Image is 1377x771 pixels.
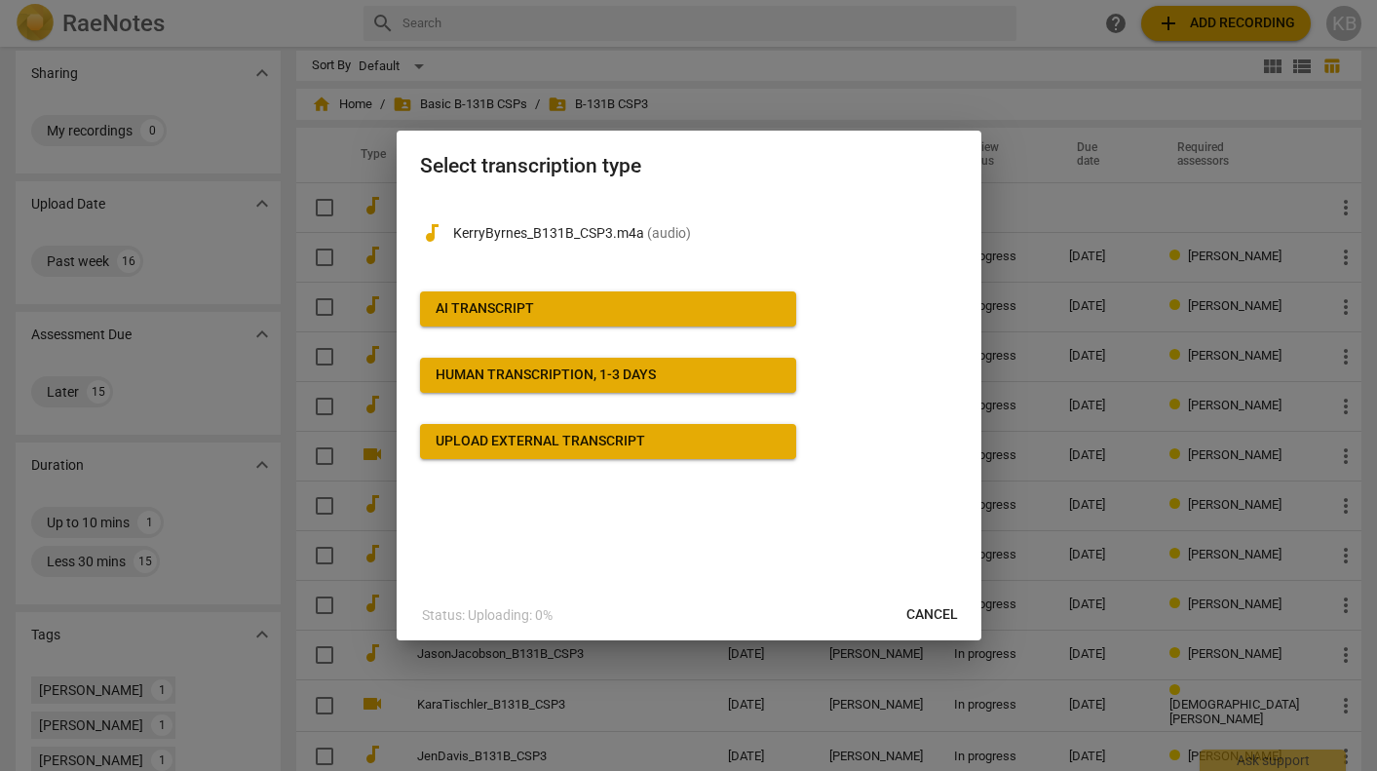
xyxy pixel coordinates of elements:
span: Cancel [906,605,958,625]
span: audiotrack [420,221,443,245]
span: ( audio ) [647,225,691,241]
h2: Select transcription type [420,154,958,178]
div: AI Transcript [436,299,534,319]
button: Human transcription, 1-3 days [420,358,796,393]
button: Upload external transcript [420,424,796,459]
p: KerryByrnes_B131B_CSP3.m4a(audio) [453,223,958,244]
button: Cancel [891,598,974,633]
button: AI Transcript [420,291,796,327]
p: Status: Uploading: 0% [422,605,553,626]
div: Human transcription, 1-3 days [436,366,656,385]
div: Upload external transcript [436,432,645,451]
